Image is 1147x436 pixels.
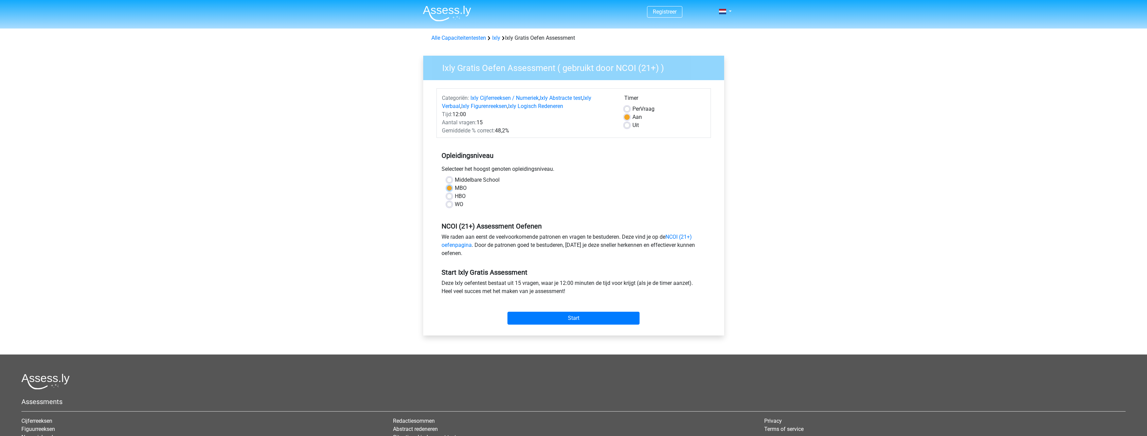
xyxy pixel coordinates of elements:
div: 15 [437,119,619,127]
a: Ixly Logisch Redeneren [508,103,563,109]
div: Deze Ixly oefentest bestaat uit 15 vragen, waar je 12:00 minuten de tijd voor krijgt (als je de t... [436,279,711,298]
h5: Assessments [21,398,1126,406]
div: Timer [624,94,705,105]
a: Figuurreeksen [21,426,55,432]
label: Vraag [632,105,655,113]
label: MBO [455,184,467,192]
span: Aantal vragen: [442,119,477,126]
span: Per [632,106,640,112]
a: Ixly Cijferreeksen / Numeriek [470,95,539,101]
h5: Opleidingsniveau [442,149,706,162]
div: 48,2% [437,127,619,135]
a: Ixly Abstracte test [540,95,582,101]
img: Assessly logo [21,374,70,389]
label: HBO [455,192,466,200]
div: Ixly Gratis Oefen Assessment [429,34,719,42]
h5: Start Ixly Gratis Assessment [442,268,706,276]
h5: NCOI (21+) Assessment Oefenen [442,222,706,230]
span: Gemiddelde % correct: [442,127,495,134]
h3: Ixly Gratis Oefen Assessment ( gebruikt door NCOI (21+) ) [434,60,719,73]
div: We raden aan eerst de veelvoorkomende patronen en vragen te bestuderen. Deze vind je op de . Door... [436,233,711,260]
a: Abstract redeneren [393,426,438,432]
div: 12:00 [437,110,619,119]
a: Redactiesommen [393,418,435,424]
span: Tijd: [442,111,452,117]
a: Privacy [764,418,782,424]
input: Start [507,312,640,325]
label: WO [455,200,463,208]
a: Registreer [653,8,677,15]
a: Terms of service [764,426,804,432]
div: Selecteer het hoogst genoten opleidingsniveau. [436,165,711,176]
a: Ixly [492,35,500,41]
a: Ixly Figurenreeksen [461,103,507,109]
span: Categoriën: [442,95,469,101]
img: Assessly [423,5,471,21]
a: Cijferreeksen [21,418,52,424]
label: Aan [632,113,642,121]
label: Uit [632,121,639,129]
label: Middelbare School [455,176,500,184]
a: Alle Capaciteitentesten [431,35,486,41]
div: , , , , [437,94,619,110]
